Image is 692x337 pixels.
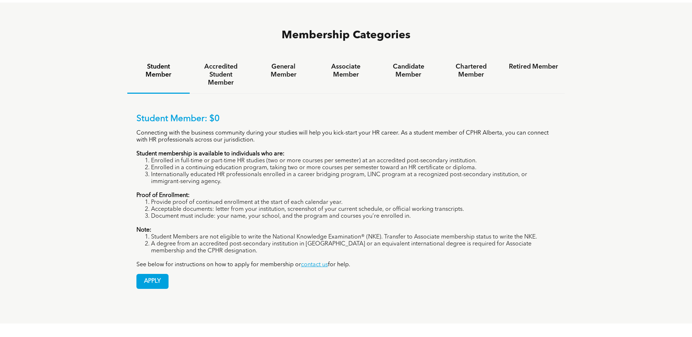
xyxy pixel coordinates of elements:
li: Enrolled in a continuing education program, taking two or more courses per semester toward an HR ... [151,164,556,171]
li: Enrolled in full-time or part-time HR studies (two or more courses per semester) at an accredited... [151,158,556,164]
h4: Student Member [134,63,183,79]
li: Document must include: your name, your school, and the program and courses you’re enrolled in. [151,213,556,220]
p: Connecting with the business community during your studies will help you kick-start your HR caree... [136,130,556,144]
li: Internationally educated HR professionals enrolled in a career bridging program, LINC program at ... [151,171,556,185]
span: APPLY [137,274,168,288]
h4: Chartered Member [446,63,496,79]
a: APPLY [136,274,169,289]
h4: General Member [259,63,308,79]
li: Acceptable documents: letter from your institution, screenshot of your current schedule, or offic... [151,206,556,213]
h4: Accredited Student Member [196,63,246,87]
h4: Associate Member [321,63,371,79]
li: Provide proof of continued enrollment at the start of each calendar year. [151,199,556,206]
span: Membership Categories [282,30,410,41]
strong: Proof of Enrollment: [136,193,190,198]
h4: Candidate Member [384,63,433,79]
p: Student Member: $0 [136,114,556,124]
strong: Note: [136,227,151,233]
strong: Student membership is available to individuals who are: [136,151,285,157]
li: A degree from an accredited post-secondary institution in [GEOGRAPHIC_DATA] or an equivalent inte... [151,241,556,255]
h4: Retired Member [509,63,558,71]
p: See below for instructions on how to apply for membership or for help. [136,262,556,268]
a: contact us [301,262,328,268]
li: Student Members are not eligible to write the National Knowledge Examination® (NKE). Transfer to ... [151,234,556,241]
